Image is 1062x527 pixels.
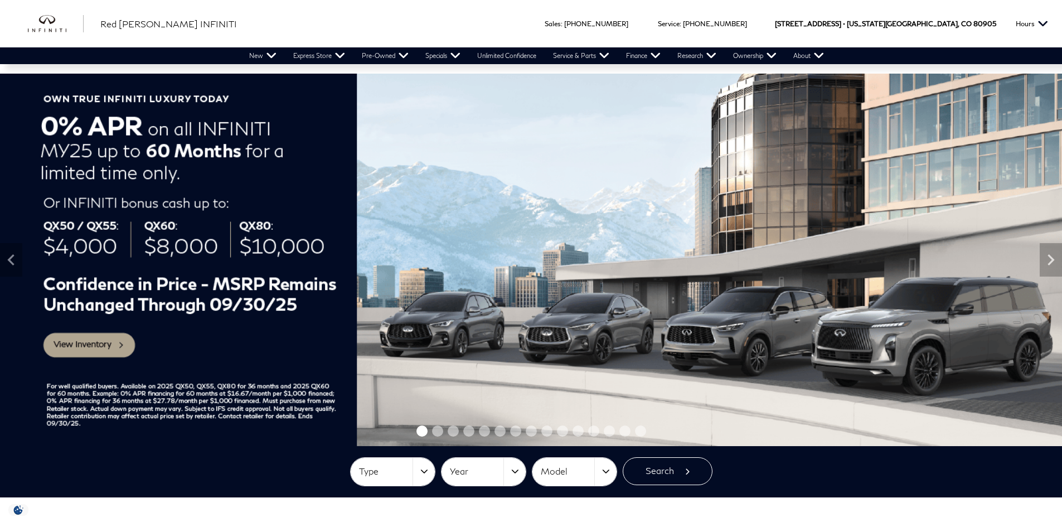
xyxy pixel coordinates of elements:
img: INFINITI [28,15,84,33]
span: Go to slide 1 [416,426,428,437]
span: Go to slide 7 [510,426,521,437]
a: [PHONE_NUMBER] [683,20,747,28]
span: Go to slide 11 [573,426,584,437]
span: : [561,20,562,28]
span: : [680,20,681,28]
span: Go to slide 15 [635,426,646,437]
a: Finance [618,47,669,64]
span: Go to slide 12 [588,426,599,437]
a: Express Store [285,47,353,64]
span: Red [PERSON_NAME] INFINITI [100,18,237,29]
a: About [785,47,832,64]
span: Type [359,462,413,481]
button: Search [623,457,712,485]
button: Model [532,458,617,486]
nav: Main Navigation [241,47,832,64]
span: Go to slide 14 [619,426,631,437]
button: Year [442,458,526,486]
a: [PHONE_NUMBER] [564,20,628,28]
a: Ownership [725,47,785,64]
span: Go to slide 8 [526,426,537,437]
span: Go to slide 10 [557,426,568,437]
span: Model [541,462,594,481]
div: Next [1040,243,1062,277]
span: Sales [545,20,561,28]
span: Go to slide 5 [479,426,490,437]
a: Specials [417,47,469,64]
img: Opt-Out Icon [6,504,31,516]
a: New [241,47,285,64]
a: infiniti [28,15,84,33]
span: Go to slide 3 [448,426,459,437]
span: Year [450,462,503,481]
section: Click to Open Cookie Consent Modal [6,504,31,516]
a: Pre-Owned [353,47,417,64]
span: Go to slide 13 [604,426,615,437]
a: Unlimited Confidence [469,47,545,64]
span: Go to slide 9 [541,426,552,437]
a: [STREET_ADDRESS] • [US_STATE][GEOGRAPHIC_DATA], CO 80905 [775,20,996,28]
button: Type [351,458,435,486]
span: Go to slide 2 [432,426,443,437]
span: Go to slide 4 [463,426,474,437]
span: Service [658,20,680,28]
span: Go to slide 6 [494,426,506,437]
a: Research [669,47,725,64]
a: Service & Parts [545,47,618,64]
a: Red [PERSON_NAME] INFINITI [100,17,237,31]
